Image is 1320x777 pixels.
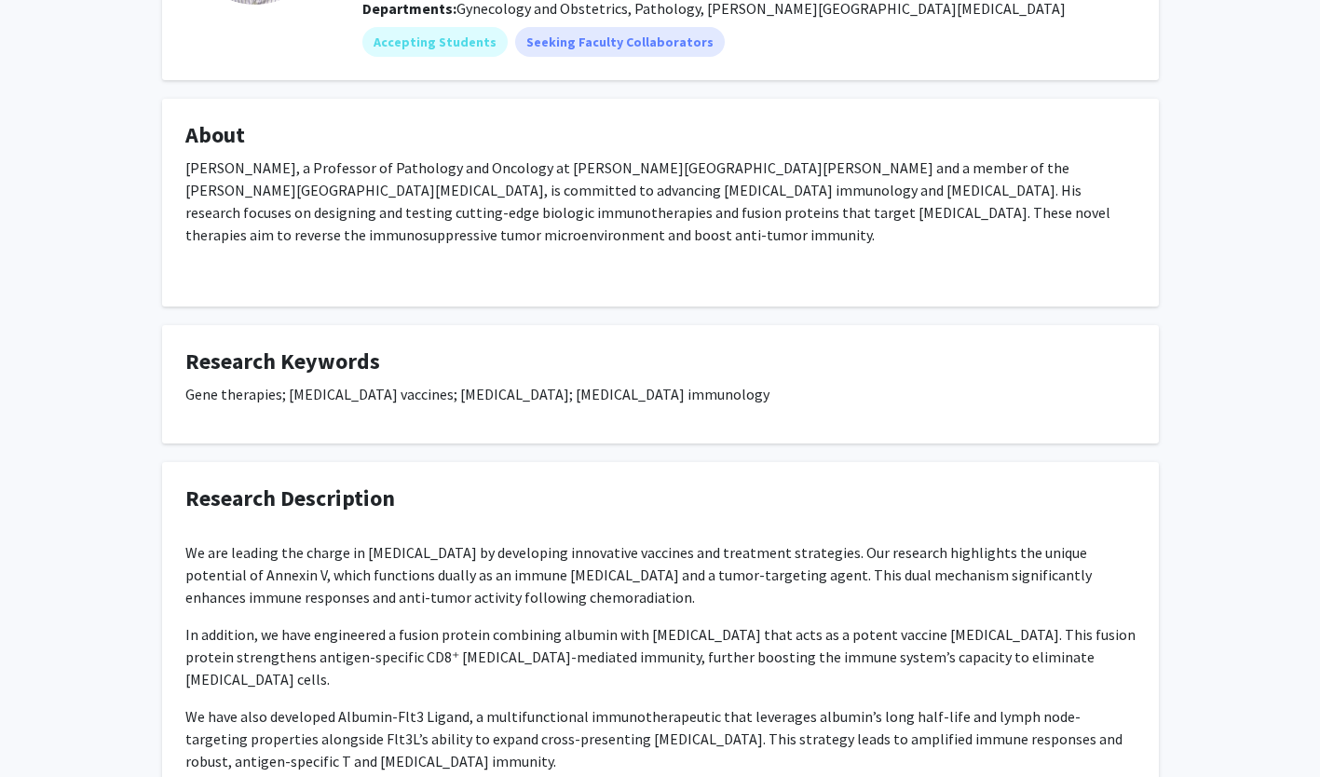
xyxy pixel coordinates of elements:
h4: Research Description [185,485,1136,512]
iframe: Chat [14,693,79,763]
p: We have also developed Albumin-Flt3 Ligand, a multifunctional immunotherapeutic that leverages al... [185,705,1136,772]
h4: Research Keywords [185,348,1136,375]
mat-chip: Accepting Students [362,27,508,57]
mat-chip: Seeking Faculty Collaborators [515,27,725,57]
p: Gene therapies; [MEDICAL_DATA] vaccines; [MEDICAL_DATA]; [MEDICAL_DATA] immunology [185,383,1136,405]
h4: About [185,122,1136,149]
p: We are leading the charge in [MEDICAL_DATA] by developing innovative vaccines and treatment strat... [185,541,1136,608]
p: In addition, we have engineered a fusion protein combining albumin with [MEDICAL_DATA] that acts ... [185,623,1136,690]
p: [PERSON_NAME], a Professor of Pathology and Oncology at [PERSON_NAME][GEOGRAPHIC_DATA][PERSON_NAM... [185,157,1136,246]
